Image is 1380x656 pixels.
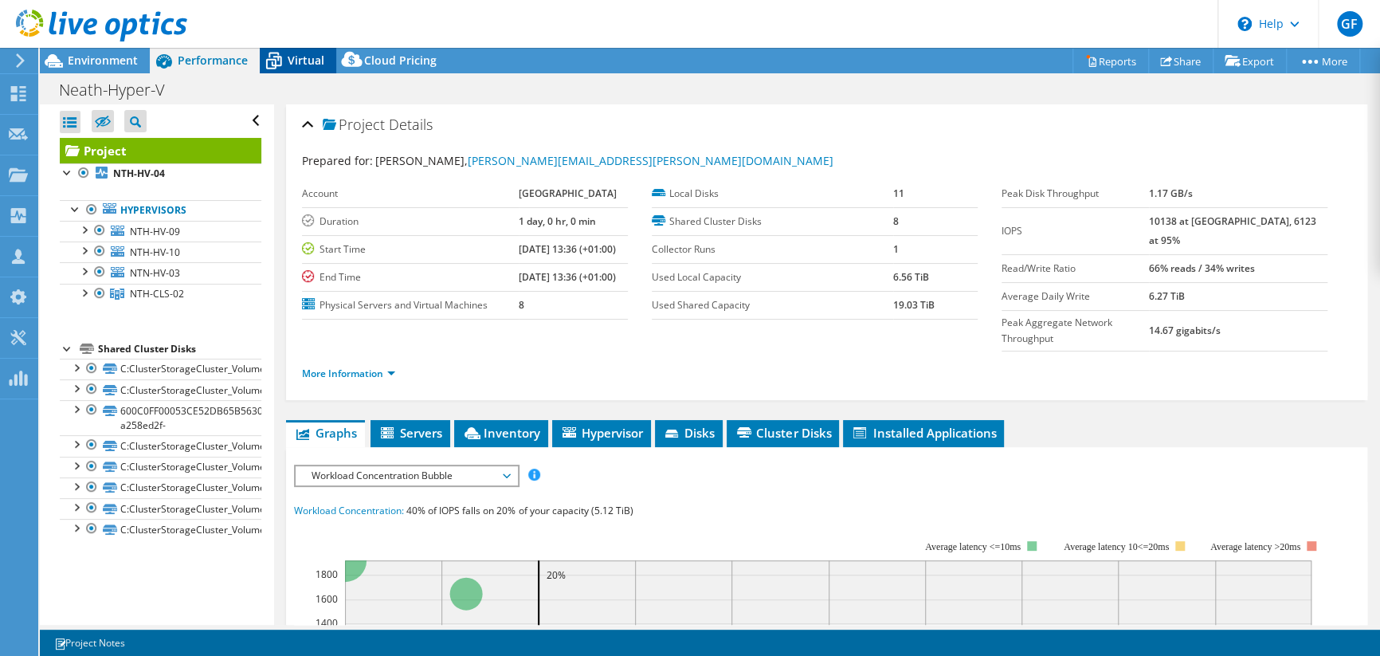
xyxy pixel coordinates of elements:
[302,214,518,230] label: Duration
[130,266,180,280] span: NTN-HV-03
[60,457,261,477] a: C:ClusterStorageCluster_Volume_04
[519,242,616,256] b: [DATE] 13:36 (+01:00)
[652,242,893,257] label: Collector Runs
[893,270,929,284] b: 6.56 TiB
[1149,261,1255,275] b: 66% reads / 34% writes
[60,379,261,400] a: C:ClusterStorageCluster_Volume_02
[60,359,261,379] a: C:ClusterStorageCluster_Volume_01
[288,53,324,68] span: Virtual
[60,284,261,304] a: NTH-CLS-02
[98,340,261,359] div: Shared Cluster Disks
[302,367,395,380] a: More Information
[547,568,566,582] text: 20%
[1213,49,1287,73] a: Export
[60,519,261,540] a: C:ClusterStorageCluster_Volume_07
[468,153,833,168] a: [PERSON_NAME][EMAIL_ADDRESS][PERSON_NAME][DOMAIN_NAME]
[60,242,261,262] a: NTH-HV-10
[302,242,518,257] label: Start Time
[60,498,261,519] a: C:ClusterStorageCluster_Volume_06
[1002,315,1149,347] label: Peak Aggregate Network Throughput
[925,541,1021,552] tspan: Average latency <=10ms
[302,297,518,313] label: Physical Servers and Virtual Machines
[60,200,261,221] a: Hypervisors
[893,187,904,200] b: 11
[560,425,643,441] span: Hypervisor
[304,466,508,485] span: Workload Concentration Bubble
[364,53,437,68] span: Cloud Pricing
[1149,187,1193,200] b: 1.17 GB/s
[652,269,893,285] label: Used Local Capacity
[60,262,261,283] a: NTN-HV-03
[43,633,136,653] a: Project Notes
[519,270,616,284] b: [DATE] 13:36 (+01:00)
[462,425,540,441] span: Inventory
[1002,186,1149,202] label: Peak Disk Throughput
[60,435,261,456] a: C:ClusterStorageCluster_Volume_03
[60,477,261,498] a: C:ClusterStorageCluster_Volume_05
[375,153,833,168] span: [PERSON_NAME],
[406,504,633,517] span: 40% of IOPS falls on 20% of your capacity (5.12 TiB)
[60,163,261,184] a: NTH-HV-04
[893,298,935,312] b: 19.03 TiB
[1148,49,1213,73] a: Share
[519,187,617,200] b: [GEOGRAPHIC_DATA]
[130,246,180,259] span: NTH-HV-10
[893,214,899,228] b: 8
[178,53,248,68] span: Performance
[1002,261,1149,277] label: Read/Write Ratio
[302,269,518,285] label: End Time
[1210,541,1300,552] text: Average latency >20ms
[294,425,357,441] span: Graphs
[316,616,338,630] text: 1400
[735,425,831,441] span: Cluster Disks
[1286,49,1360,73] a: More
[663,425,715,441] span: Disks
[1002,289,1149,304] label: Average Daily Write
[652,186,893,202] label: Local Disks
[316,568,338,581] text: 1800
[652,297,893,313] label: Used Shared Capacity
[60,138,261,163] a: Project
[323,117,385,133] span: Project
[851,425,996,441] span: Installed Applications
[130,287,184,301] span: NTH-CLS-02
[389,115,433,134] span: Details
[1149,324,1221,337] b: 14.67 gigabits/s
[60,400,261,435] a: 600C0FF00053CE52DB65B56301000000-a258ed2f-
[302,153,373,168] label: Prepared for:
[1237,17,1252,31] svg: \n
[1149,289,1185,303] b: 6.27 TiB
[652,214,893,230] label: Shared Cluster Disks
[1002,223,1149,239] label: IOPS
[519,214,596,228] b: 1 day, 0 hr, 0 min
[519,298,524,312] b: 8
[302,186,518,202] label: Account
[113,167,165,180] b: NTH-HV-04
[378,425,442,441] span: Servers
[1337,11,1362,37] span: GF
[316,592,338,606] text: 1600
[68,53,138,68] span: Environment
[52,81,190,99] h1: Neath-Hyper-V
[294,504,404,517] span: Workload Concentration:
[130,225,180,238] span: NTH-HV-09
[60,221,261,242] a: NTH-HV-09
[1072,49,1149,73] a: Reports
[1149,214,1316,247] b: 10138 at [GEOGRAPHIC_DATA], 6123 at 95%
[893,242,899,256] b: 1
[1064,541,1169,552] tspan: Average latency 10<=20ms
